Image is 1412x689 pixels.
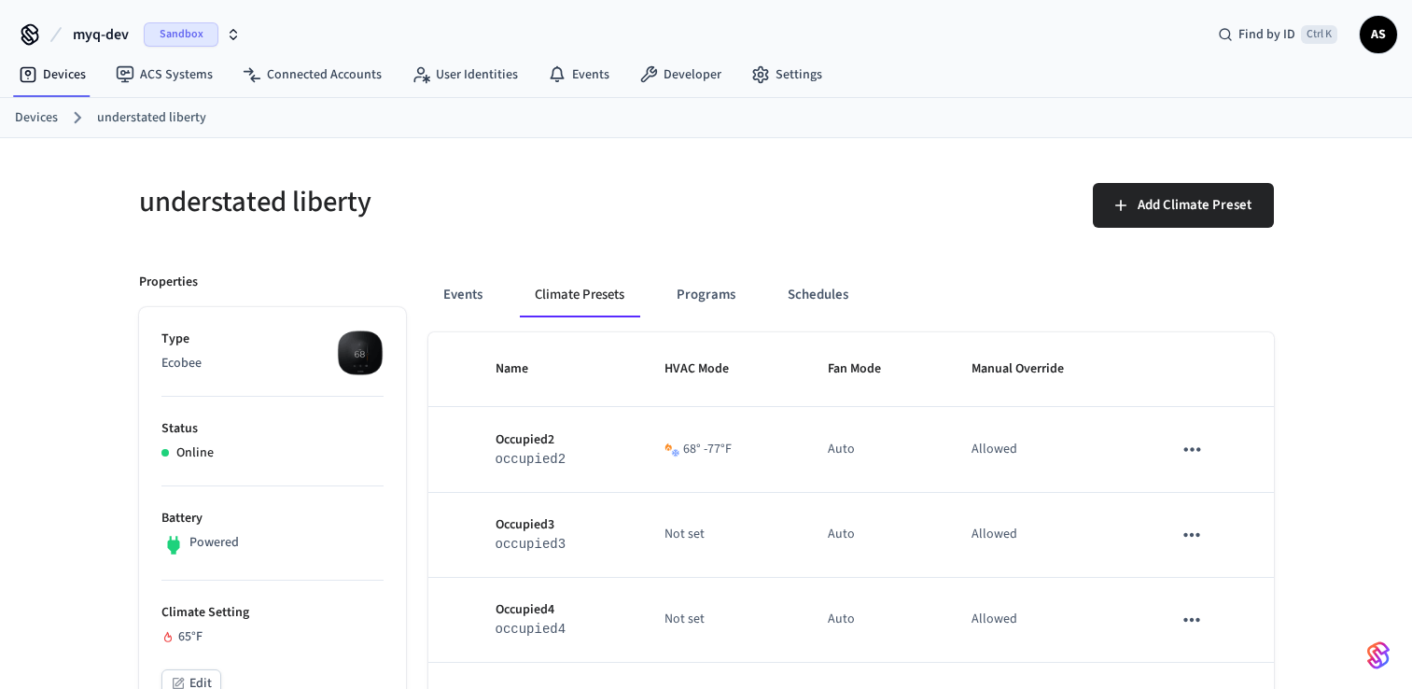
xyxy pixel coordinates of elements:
button: Programs [662,273,750,317]
td: Allowed [949,578,1150,663]
span: Ctrl K [1301,25,1337,44]
img: SeamLogoGradient.69752ec5.svg [1367,640,1390,670]
div: Find by IDCtrl K [1203,18,1352,51]
p: Ecobee [161,354,384,373]
a: Developer [624,58,736,91]
code: occupied2 [496,452,566,467]
td: Allowed [949,407,1150,492]
div: 65°F [161,627,384,647]
td: Not set [642,493,806,578]
p: Climate Setting [161,603,384,623]
p: Powered [189,533,239,553]
div: 68 ° - 77 °F [664,440,784,459]
p: Battery [161,509,384,528]
span: Find by ID [1238,25,1295,44]
th: Name [473,332,642,407]
p: Properties [139,273,198,292]
span: Sandbox [144,22,218,47]
a: Devices [15,108,58,128]
p: Status [161,419,384,439]
code: occupied4 [496,622,566,637]
a: User Identities [397,58,533,91]
td: Allowed [949,493,1150,578]
a: Devices [4,58,101,91]
span: myq-dev [73,23,129,46]
td: Auto [805,493,949,578]
td: Not set [642,578,806,663]
button: Events [428,273,497,317]
code: occupied3 [496,537,566,552]
p: Occupied2 [496,430,620,450]
button: Add Climate Preset [1093,183,1274,228]
th: HVAC Mode [642,332,806,407]
button: Schedules [773,273,863,317]
p: Occupied4 [496,600,620,620]
span: AS [1362,18,1395,51]
p: Online [176,443,214,463]
th: Manual Override [949,332,1150,407]
img: Heat Cool [664,443,679,457]
button: AS [1360,16,1397,53]
h5: understated liberty [139,183,695,221]
a: Connected Accounts [228,58,397,91]
a: understated liberty [97,108,206,128]
p: Type [161,330,384,349]
p: Occupied3 [496,515,620,535]
th: Fan Mode [805,332,949,407]
td: Auto [805,578,949,663]
a: Events [533,58,624,91]
a: Settings [736,58,837,91]
img: ecobee_lite_3 [337,330,384,376]
button: Climate Presets [520,273,639,317]
a: ACS Systems [101,58,228,91]
span: Add Climate Preset [1138,193,1251,218]
td: Auto [805,407,949,492]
